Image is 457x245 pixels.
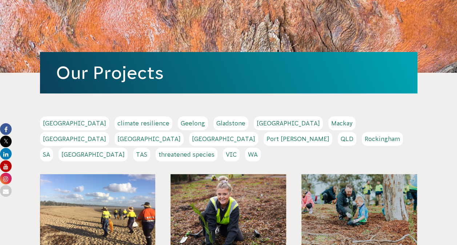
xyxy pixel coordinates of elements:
[338,132,356,146] a: QLD
[156,148,217,161] a: threatened species
[133,148,150,161] a: TAS
[40,148,53,161] a: SA
[245,148,261,161] a: WA
[189,132,258,146] a: [GEOGRAPHIC_DATA]
[223,148,240,161] a: VIC
[213,116,248,130] a: Gladstone
[178,116,208,130] a: Geelong
[59,148,128,161] a: [GEOGRAPHIC_DATA]
[115,132,184,146] a: [GEOGRAPHIC_DATA]
[264,132,332,146] a: Port [PERSON_NAME]
[328,116,356,130] a: Mackay
[115,116,172,130] a: climate resilience
[362,132,403,146] a: Rockingham
[254,116,323,130] a: [GEOGRAPHIC_DATA]
[40,116,109,130] a: [GEOGRAPHIC_DATA]
[56,63,164,83] a: Our Projects
[40,132,109,146] a: [GEOGRAPHIC_DATA]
